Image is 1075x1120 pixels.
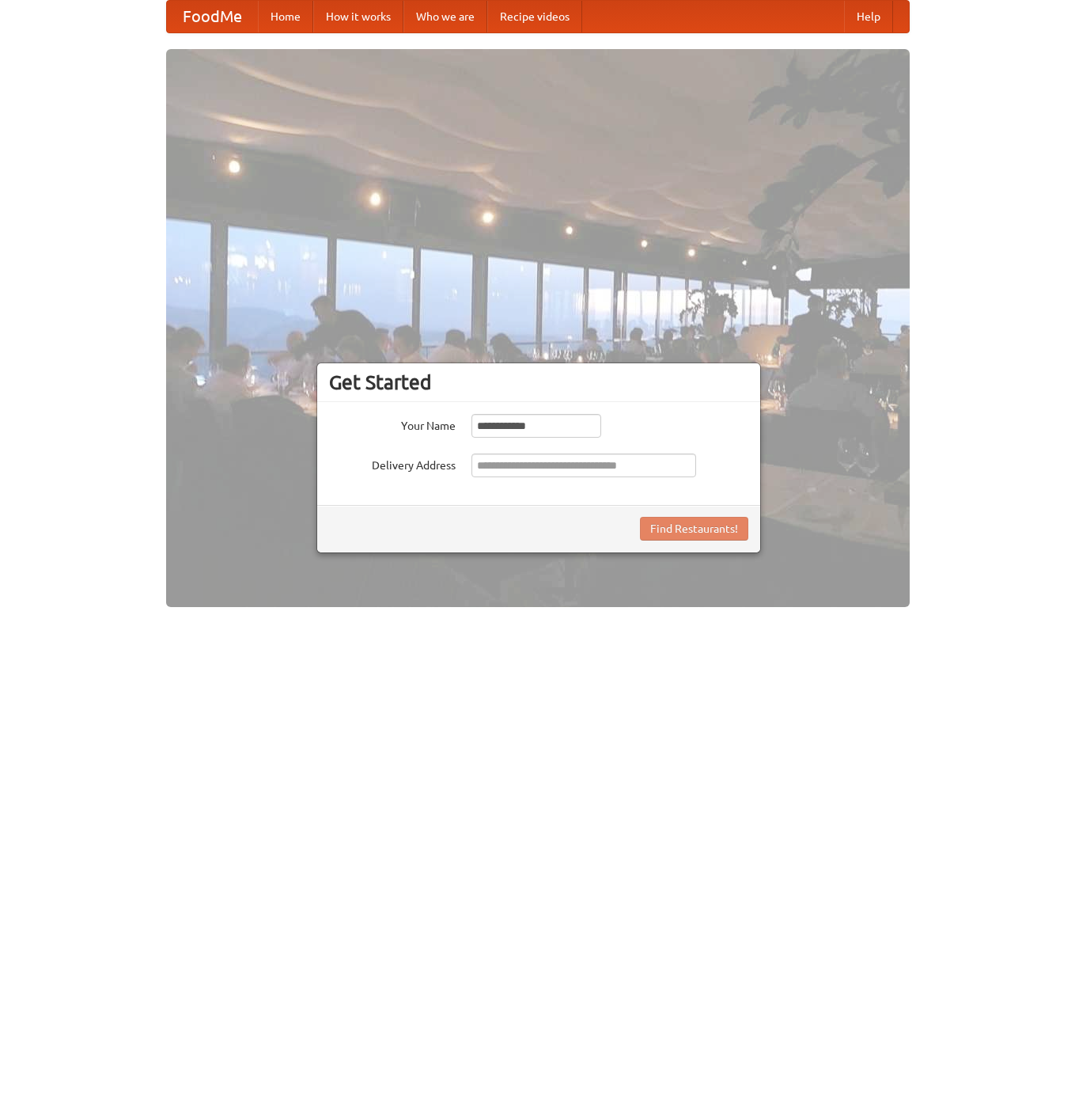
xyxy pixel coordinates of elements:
[329,370,748,394] h3: Get Started
[329,414,456,434] label: Your Name
[844,1,893,32] a: Help
[487,1,582,32] a: Recipe videos
[167,1,258,32] a: FoodMe
[329,454,456,473] label: Delivery Address
[313,1,403,32] a: How it works
[640,517,748,541] button: Find Restaurants!
[403,1,487,32] a: Who we are
[258,1,313,32] a: Home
